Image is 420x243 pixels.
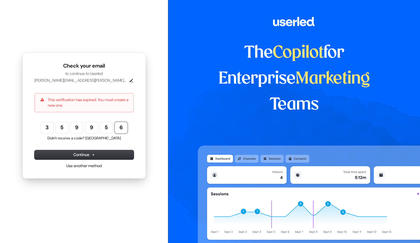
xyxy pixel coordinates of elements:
button: Edit [129,78,134,83]
p: to continue to Userled [35,71,134,76]
button: Continue [35,150,134,159]
input: Enter verification code [41,122,140,133]
span: Marketing [296,71,370,87]
button: Didn't receive a code? [GEOGRAPHIC_DATA] [47,136,121,141]
span: Copilot [273,45,324,61]
span: Continue [73,152,95,158]
p: [PERSON_NAME][EMAIL_ADDRESS][PERSON_NAME][DOMAIN_NAME] [35,78,126,83]
a: Use another method [66,163,102,169]
h1: Check your email [35,62,134,70]
p: This verification has expired. You must create a new one. [48,97,128,108]
h1: The for Enterprise Teams [198,40,390,118]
